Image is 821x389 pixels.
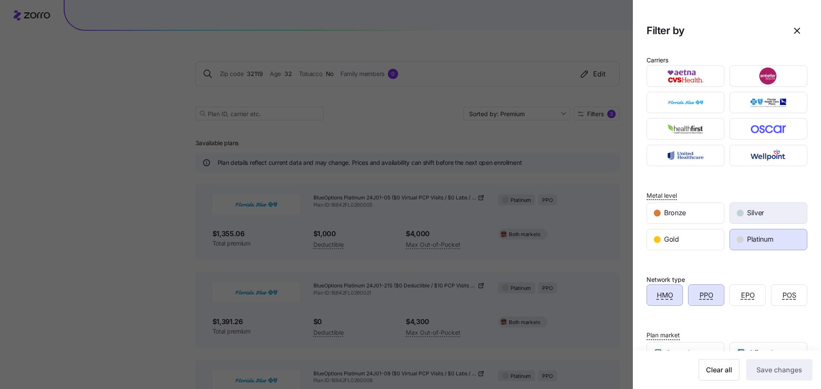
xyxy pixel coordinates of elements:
button: Clear all [699,359,739,380]
img: Oscar [737,120,800,137]
span: POS [783,290,796,301]
span: Platinum [747,234,773,245]
span: On exchange [666,348,706,358]
img: Florida Blue [654,94,717,111]
div: Carriers [647,56,668,65]
span: Gold [664,234,679,245]
img: UnitedHealthcare [654,147,717,164]
span: Clear all [706,365,732,375]
span: HMO [657,290,673,301]
button: Save changes [746,359,812,380]
div: Network type [647,275,685,284]
span: PPO [700,290,713,301]
img: Health First Health Plans [654,120,717,137]
h1: Filter by [647,24,685,37]
span: Metal level [647,191,677,200]
img: Florida Health Care Plans [737,94,800,111]
img: Aetna CVS Health [654,67,717,85]
span: Off exchange [749,348,790,358]
img: Ambetter [737,67,800,85]
span: Bronze [664,208,686,218]
span: Plan market [647,331,680,339]
span: Save changes [756,365,802,375]
span: Silver [747,208,764,218]
span: EPO [741,290,755,301]
img: Wellpoint [737,147,800,164]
